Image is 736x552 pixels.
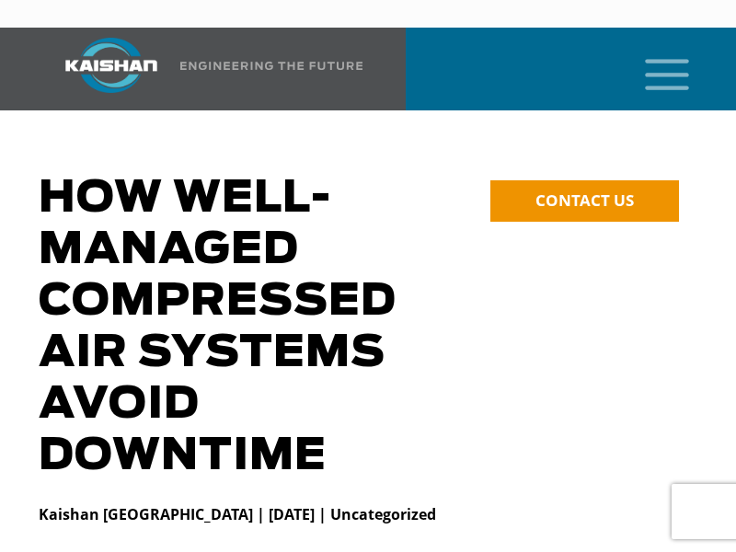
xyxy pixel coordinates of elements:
img: Engineering the future [180,62,362,70]
span: CONTACT US [535,190,634,211]
a: Kaishan USA [42,28,363,110]
h1: How Well-Managed Compressed Air Systems Avoid Downtime [39,173,408,482]
a: CONTACT US [490,180,679,222]
strong: Kaishan [GEOGRAPHIC_DATA] | [DATE] | Uncategorized [39,504,436,524]
img: kaishan logo [42,38,180,93]
a: mobile menu [638,53,669,85]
